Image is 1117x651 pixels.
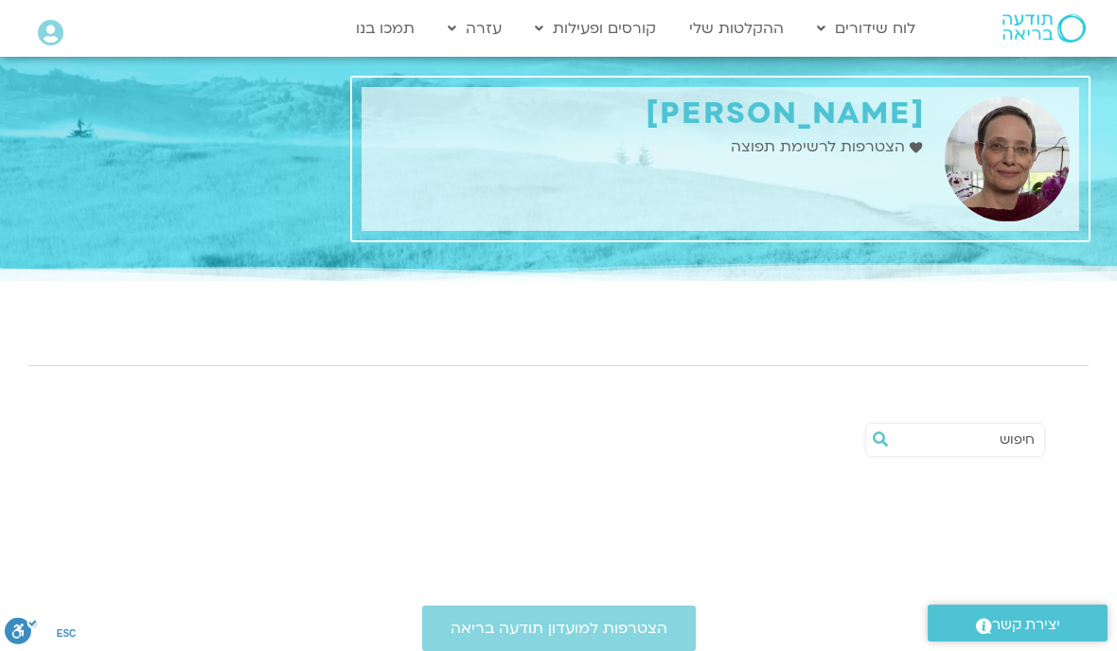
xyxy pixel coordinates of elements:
span: יצירת קשר [992,612,1060,638]
a: תמכו בנו [346,10,424,46]
a: עזרה [438,10,511,46]
span: הצטרפות לרשימת תפוצה [731,134,910,160]
a: ההקלטות שלי [680,10,793,46]
a: יצירת קשר [928,605,1108,642]
input: חיפוש [895,424,1035,456]
a: הצטרפות לרשימת תפוצה [731,134,927,160]
h1: [PERSON_NAME] [371,97,926,132]
span: הצטרפות למועדון תודעה בריאה [451,620,667,637]
a: קורסים ופעילות [525,10,665,46]
a: הצטרפות למועדון תודעה בריאה [422,606,696,651]
a: לוח שידורים [807,10,925,46]
img: תודעה בריאה [1002,14,1086,43]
